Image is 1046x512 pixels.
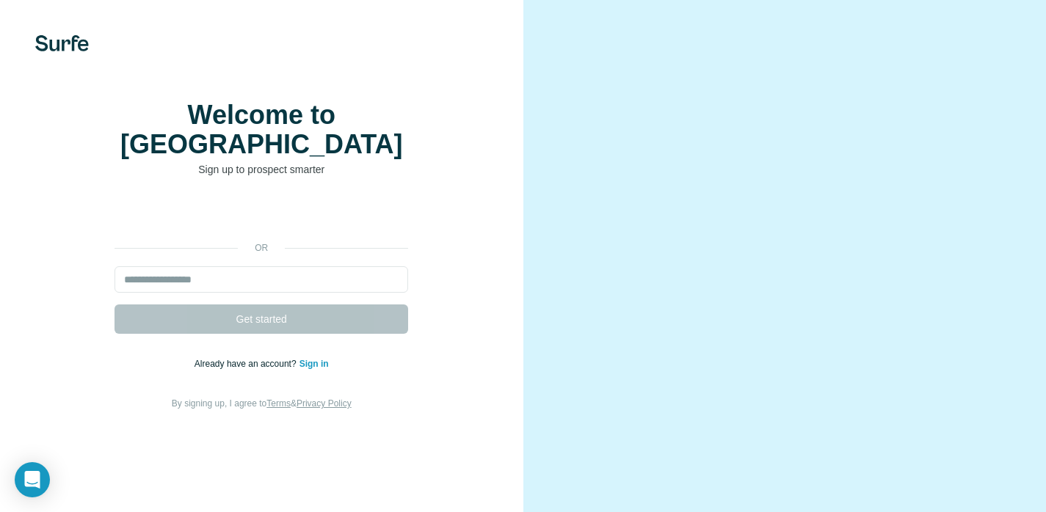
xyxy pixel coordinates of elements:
[107,199,415,231] iframe: Sign in with Google Button
[238,241,285,255] p: or
[115,162,408,177] p: Sign up to prospect smarter
[266,398,291,409] a: Terms
[172,398,352,409] span: By signing up, I agree to &
[297,398,352,409] a: Privacy Policy
[115,100,408,159] h1: Welcome to [GEOGRAPHIC_DATA]
[15,462,50,497] div: Open Intercom Messenger
[35,35,89,51] img: Surfe's logo
[195,359,299,369] span: Already have an account?
[299,359,329,369] a: Sign in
